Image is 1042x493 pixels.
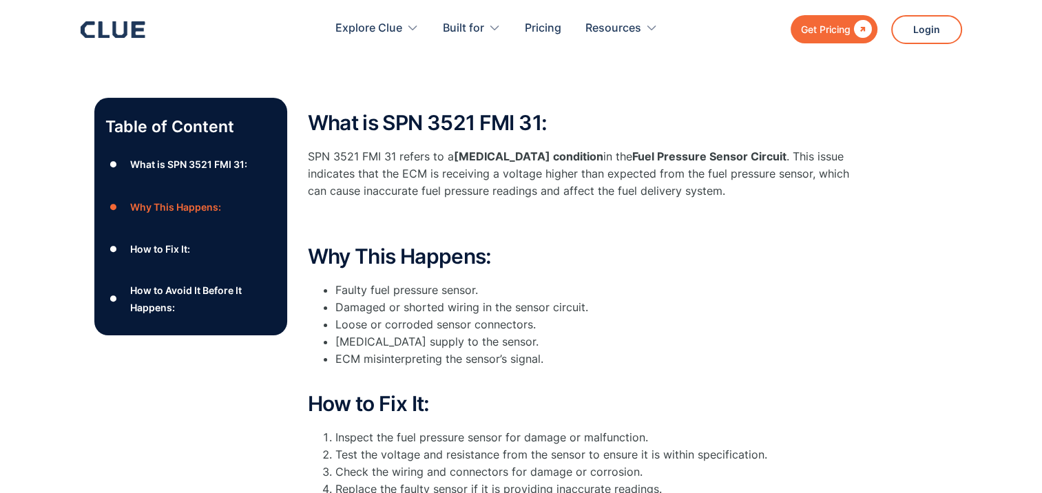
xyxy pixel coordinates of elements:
[335,7,402,50] div: Explore Clue
[335,282,859,299] li: Faulty fuel pressure sensor.
[308,148,859,200] p: SPN 3521 FMI 31 refers to a in the . This issue indicates that the ECM is receiving a voltage hig...
[525,7,561,50] a: Pricing
[308,213,859,231] p: ‍
[454,149,603,163] strong: [MEDICAL_DATA] condition
[335,429,859,446] li: Inspect the fuel pressure sensor for damage or malfunction.
[443,7,501,50] div: Built for
[308,112,859,134] h2: What is SPN 3521 FMI 31:
[335,463,859,481] li: Check the wiring and connectors for damage or corrosion.
[335,7,419,50] div: Explore Clue
[308,392,859,415] h2: How to Fix It:
[335,299,859,316] li: Damaged or shorted wiring in the sensor circuit.
[105,282,276,316] a: ●How to Avoid It Before It Happens:
[335,350,859,385] li: ECM misinterpreting the sensor’s signal.
[335,446,859,463] li: Test the voltage and resistance from the sensor to ensure it is within specification.
[443,7,484,50] div: Built for
[105,239,122,260] div: ●
[801,21,851,38] div: Get Pricing
[105,239,276,260] a: ●How to Fix It:
[335,333,859,350] li: [MEDICAL_DATA] supply to the sensor.
[891,15,962,44] a: Login
[105,154,122,175] div: ●
[105,289,122,309] div: ●
[851,21,872,38] div: 
[129,198,220,216] div: Why This Happens:
[585,7,641,50] div: Resources
[129,282,275,316] div: How to Avoid It Before It Happens:
[105,196,276,217] a: ●Why This Happens:
[129,156,247,173] div: What is SPN 3521 FMI 31:
[105,196,122,217] div: ●
[105,154,276,175] a: ●What is SPN 3521 FMI 31:
[335,316,859,333] li: Loose or corroded sensor connectors.
[129,240,189,258] div: How to Fix It:
[105,116,276,138] p: Table of Content
[791,15,877,43] a: Get Pricing
[585,7,658,50] div: Resources
[308,245,859,268] h2: Why This Happens:
[632,149,786,163] strong: Fuel Pressure Sensor Circuit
